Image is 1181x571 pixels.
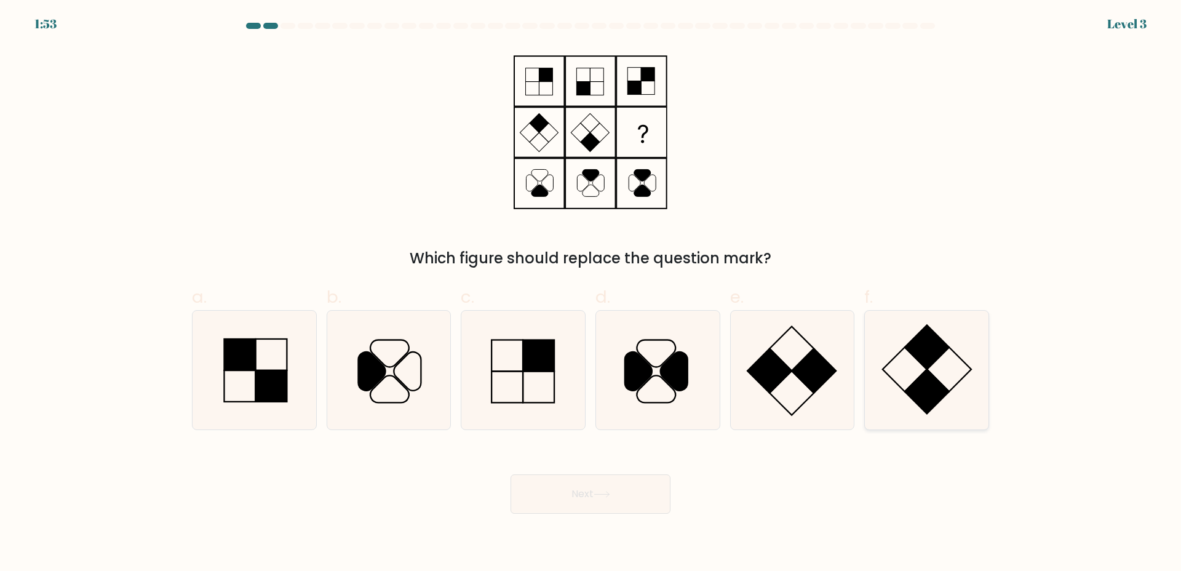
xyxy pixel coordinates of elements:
span: a. [192,285,207,309]
span: c. [461,285,474,309]
span: e. [730,285,744,309]
span: f. [864,285,873,309]
span: b. [327,285,341,309]
button: Next [511,474,670,514]
div: 1:53 [34,15,57,33]
span: d. [595,285,610,309]
div: Level 3 [1107,15,1147,33]
div: Which figure should replace the question mark? [199,247,982,270]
